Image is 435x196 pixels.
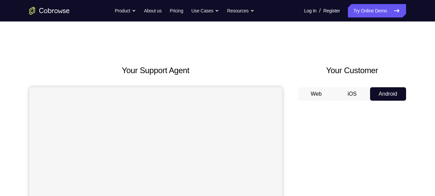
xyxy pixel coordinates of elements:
button: Resources [227,4,254,17]
a: Go to the home page [29,7,70,15]
span: / [319,7,321,15]
a: Pricing [170,4,183,17]
button: Use Cases [191,4,219,17]
h2: Your Support Agent [29,64,282,77]
a: About us [144,4,161,17]
button: iOS [334,87,370,101]
button: Android [370,87,406,101]
button: Product [115,4,136,17]
a: Log In [304,4,317,17]
a: Try Online Demo [348,4,406,17]
h2: Your Customer [298,64,406,77]
button: Web [298,87,334,101]
a: Register [323,4,340,17]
